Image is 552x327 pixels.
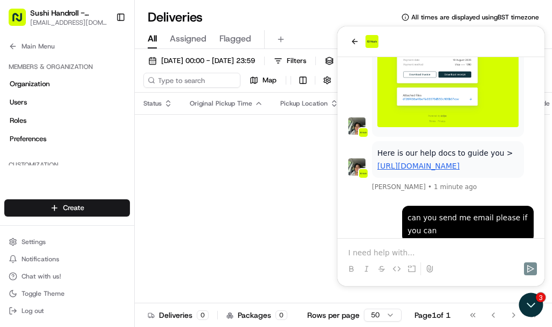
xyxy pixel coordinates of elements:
span: Settings [22,238,46,246]
div: 0 [197,310,209,320]
button: Toggle Theme [4,286,130,301]
span: Assigned [170,32,206,45]
input: Type to search [143,73,240,88]
span: Status [143,99,162,108]
span: Flagged [219,32,251,45]
span: Pickup Location [280,99,328,108]
div: Deliveries [148,310,209,321]
button: Map [245,73,281,88]
button: Sushi Handroll - [GEOGRAPHIC_DATA][PERSON_NAME] [30,8,107,18]
span: Users [10,98,27,107]
span: Log out [22,307,44,315]
button: Main Menu [4,39,130,54]
span: Chat with us! [22,272,61,281]
button: Chat with us! [4,269,130,284]
a: Roles [4,112,130,129]
a: Users [4,94,130,111]
span: Filters [287,56,306,66]
h1: Deliveries [148,9,203,26]
button: [EMAIL_ADDRESS][DOMAIN_NAME] [30,18,107,27]
div: Page 1 of 1 [415,310,451,321]
button: Settings [4,234,130,249]
iframe: Open customer support [517,291,547,321]
span: Create [63,203,84,213]
div: Packages [226,310,287,321]
button: [DATE] 00:00 - [DATE] 23:59 [143,53,260,68]
span: All times are displayed using BST timezone [411,13,539,22]
button: Log out [4,303,130,318]
span: Main Menu [22,42,54,51]
span: Preferences [10,134,46,144]
a: Organization [4,75,130,93]
button: Notifications [4,252,130,267]
span: Original Pickup Time [190,99,252,108]
span: Roles [10,116,26,126]
button: Views [320,53,362,68]
span: Toggle Theme [22,289,65,298]
iframe: Customer support window [337,26,544,286]
span: Map [263,75,277,85]
a: Preferences [4,130,130,148]
div: Customization [4,156,130,173]
div: Members & Organization [4,58,130,75]
span: [DATE] 00:00 - [DATE] 23:59 [161,56,255,66]
button: Sushi Handroll - [GEOGRAPHIC_DATA][PERSON_NAME][EMAIL_ADDRESS][DOMAIN_NAME] [4,4,112,30]
button: Filters [269,53,311,68]
div: 0 [275,310,287,320]
span: Notifications [22,255,59,263]
p: Rows per page [307,310,360,321]
button: Create [4,199,130,217]
span: All [148,32,157,45]
span: Organization [10,79,50,89]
